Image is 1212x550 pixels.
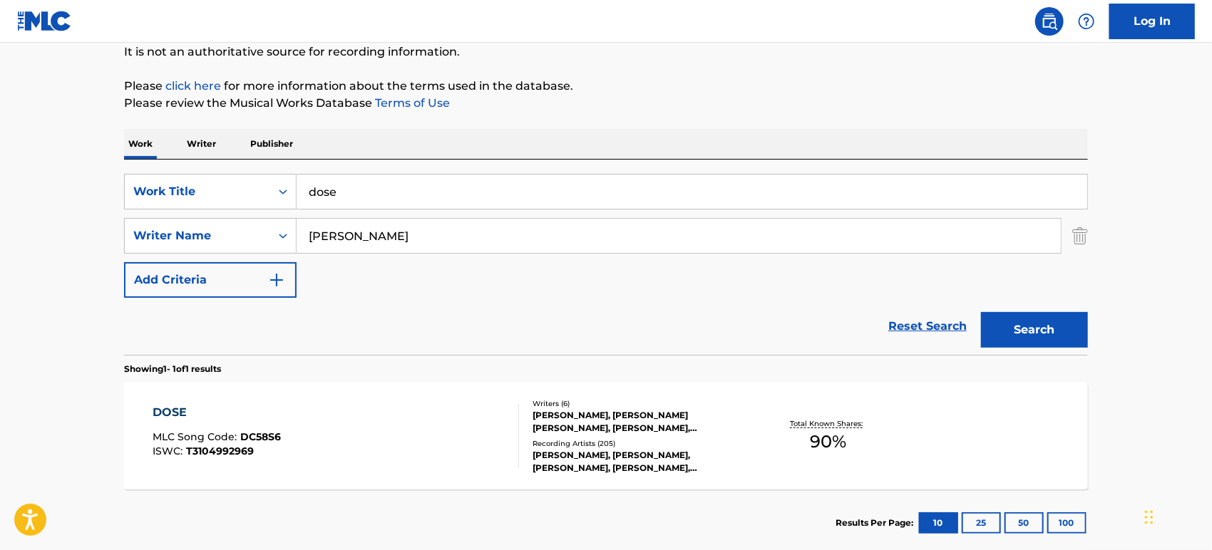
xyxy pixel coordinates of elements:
p: Work [124,129,157,159]
span: DC58S6 [241,430,282,443]
p: Writer [183,129,220,159]
img: MLC Logo [17,11,72,31]
div: Drag [1145,496,1154,539]
a: Public Search [1035,7,1064,36]
div: Writers ( 6 ) [533,398,748,409]
img: help [1078,13,1095,30]
div: Help [1072,7,1101,36]
form: Search Form [124,174,1088,355]
p: Please review the Musical Works Database [124,95,1088,112]
span: 90 % [810,429,846,455]
button: 25 [962,512,1001,534]
a: Log In [1109,4,1195,39]
button: Search [981,312,1088,348]
a: DOSEMLC Song Code:DC58S6ISWC:T3104992969Writers (6)[PERSON_NAME], [PERSON_NAME] [PERSON_NAME], [P... [124,383,1088,489]
img: Delete Criterion [1072,218,1088,254]
button: 50 [1005,512,1044,534]
img: search [1041,13,1058,30]
button: 10 [919,512,958,534]
span: T3104992969 [187,445,255,457]
div: Recording Artists ( 205 ) [533,438,748,449]
p: Please for more information about the terms used in the database. [124,78,1088,95]
span: ISWC : [153,445,187,457]
div: [PERSON_NAME], [PERSON_NAME] [PERSON_NAME], [PERSON_NAME], [PERSON_NAME], [PERSON_NAME] [PERSON_N... [533,409,748,435]
div: [PERSON_NAME], [PERSON_NAME], [PERSON_NAME], [PERSON_NAME], [PERSON_NAME] [533,449,748,474]
a: Reset Search [881,311,974,342]
p: Publisher [246,129,297,159]
p: Showing 1 - 1 of 1 results [124,363,221,375]
a: Terms of Use [372,96,450,110]
div: DOSE [153,404,282,421]
img: 9d2ae6d4665cec9f34b9.svg [268,271,285,289]
p: It is not an authoritative source for recording information. [124,43,1088,61]
button: 100 [1047,512,1087,534]
iframe: Chat Widget [1141,482,1212,550]
div: Work Title [133,183,262,200]
a: click here [165,79,221,93]
p: Total Known Shares: [790,418,866,429]
button: Add Criteria [124,262,297,298]
div: Writer Name [133,227,262,244]
p: Results Per Page: [836,517,917,529]
span: MLC Song Code : [153,430,241,443]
